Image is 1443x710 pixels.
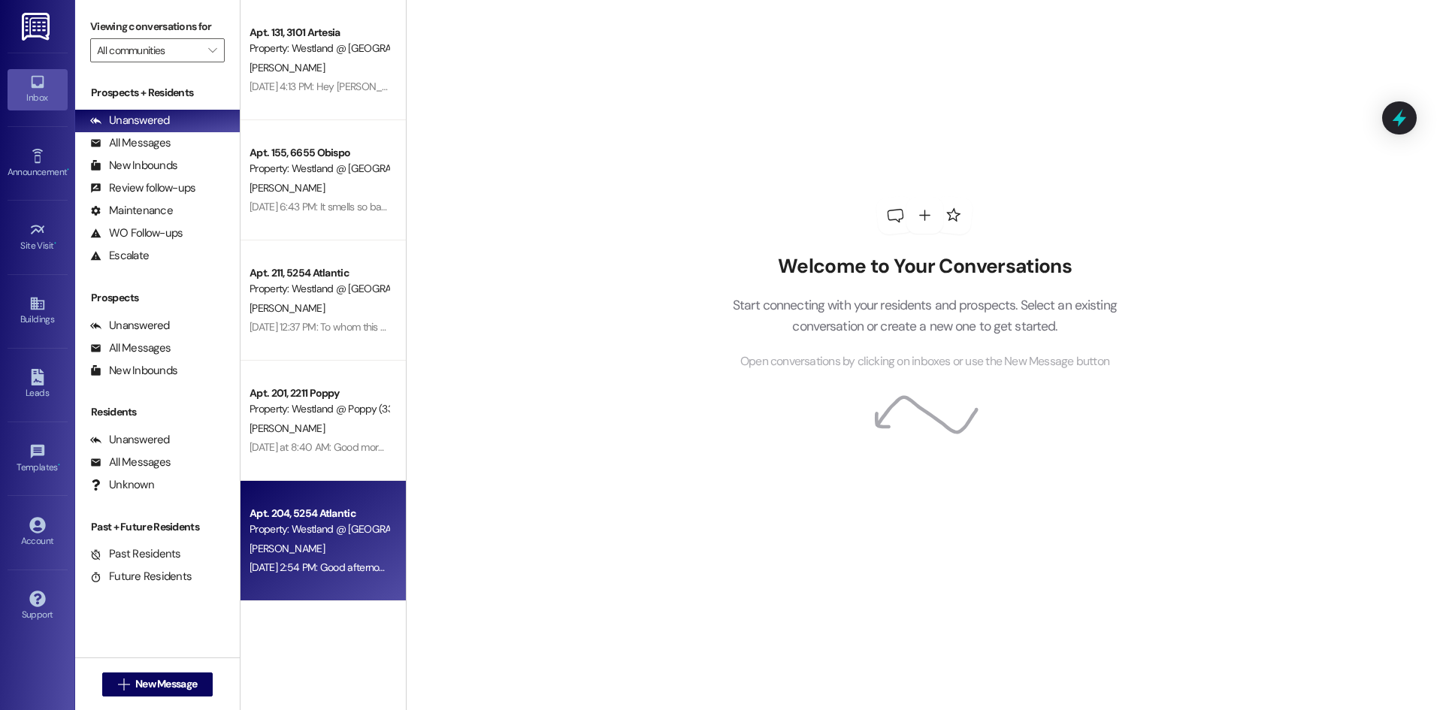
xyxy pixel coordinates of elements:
div: Maintenance [90,203,173,219]
div: Prospects + Residents [75,85,240,101]
span: [PERSON_NAME] [250,61,325,74]
i:  [208,44,216,56]
span: • [67,165,69,175]
div: Property: Westland @ [GEOGRAPHIC_DATA] (3283) [250,281,389,297]
span: [PERSON_NAME] [250,181,325,195]
img: ResiDesk Logo [22,13,53,41]
div: [DATE] 2:54 PM: Good afternoon im informing you that my benefits were cut off this month but as o... [250,560,1251,574]
div: Property: Westland @ Poppy (3383) [250,401,389,417]
i:  [118,678,129,690]
span: Open conversations by clicking on inboxes or use the New Message button [740,352,1109,371]
div: Apt. 155, 6655 Obispo [250,145,389,161]
div: Prospects [75,290,240,306]
div: Escalate [90,248,149,264]
div: Property: Westland @ [GEOGRAPHIC_DATA] (3283) [250,521,389,537]
div: [DATE] at 8:40 AM: Good morning, what is a good number to contact you on ?? [250,440,593,454]
div: Past Residents [90,546,181,562]
div: Apt. 201, 2211 Poppy [250,385,389,401]
div: WO Follow-ups [90,225,183,241]
a: Site Visit • [8,217,68,258]
div: All Messages [90,455,171,470]
div: [DATE] 4:13 PM: Hey [PERSON_NAME] my bathroom has flooded water is all over the floor I contacted... [250,80,864,93]
div: Apt. 131, 3101 Artesia [250,25,389,41]
span: New Message [135,676,197,692]
p: Start connecting with your residents and prospects. Select an existing conversation or create a n... [709,295,1139,337]
a: Inbox [8,69,68,110]
div: All Messages [90,340,171,356]
div: [DATE] 6:43 PM: It smells so bad I was able to smell it from my bedroom and knew it was the sink [250,200,669,213]
div: Apt. 204, 5254 Atlantic [250,506,389,521]
div: Past + Future Residents [75,519,240,535]
a: Support [8,586,68,627]
div: Unanswered [90,318,170,334]
a: Templates • [8,439,68,479]
a: Buildings [8,291,68,331]
div: Future Residents [90,569,192,585]
button: New Message [102,672,213,696]
div: Property: Westland @ [GEOGRAPHIC_DATA] (3388) [250,161,389,177]
h2: Welcome to Your Conversations [709,255,1139,279]
div: New Inbounds [90,158,177,174]
div: Review follow-ups [90,180,195,196]
div: Unanswered [90,113,170,128]
label: Viewing conversations for [90,15,225,38]
div: New Inbounds [90,363,177,379]
div: Apt. 211, 5254 Atlantic [250,265,389,281]
a: Account [8,512,68,553]
div: All Messages [90,135,171,151]
span: [PERSON_NAME] [250,301,325,315]
input: All communities [97,38,201,62]
span: • [58,460,60,470]
div: Property: Westland @ [GEOGRAPHIC_DATA] (3388) [250,41,389,56]
a: Leads [8,364,68,405]
div: Unanswered [90,432,170,448]
div: Unknown [90,477,154,493]
span: [PERSON_NAME] [250,421,325,435]
span: • [54,238,56,249]
span: [PERSON_NAME] [250,542,325,555]
div: Residents [75,404,240,420]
